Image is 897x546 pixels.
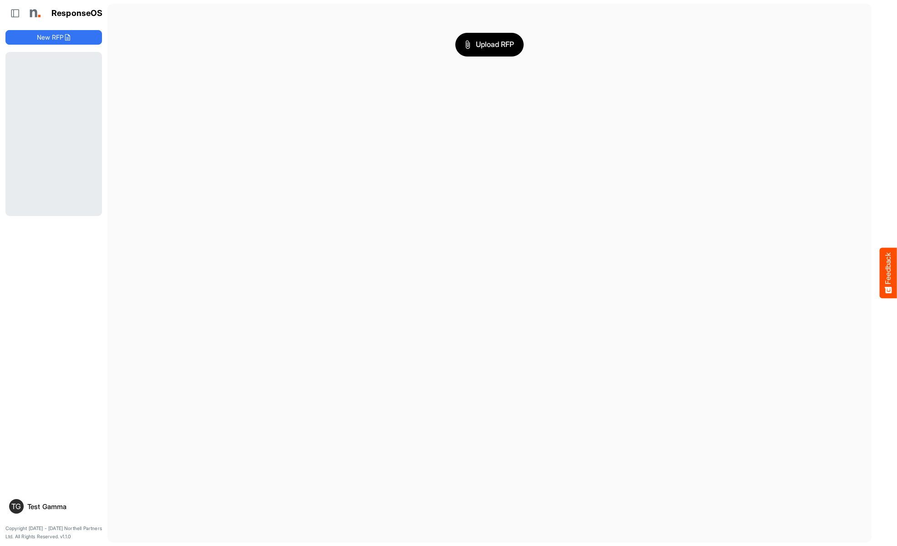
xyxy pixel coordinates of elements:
button: New RFP [5,30,102,45]
button: Feedback [880,248,897,299]
div: Test Gamma [27,503,98,510]
img: Northell [25,4,43,22]
div: Loading... [5,52,102,216]
h1: ResponseOS [51,9,103,18]
button: Upload RFP [455,33,524,57]
span: TG [11,503,21,510]
span: Upload RFP [465,39,514,51]
p: Copyright [DATE] - [DATE] Northell Partners Ltd. All Rights Reserved. v1.1.0 [5,525,102,541]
